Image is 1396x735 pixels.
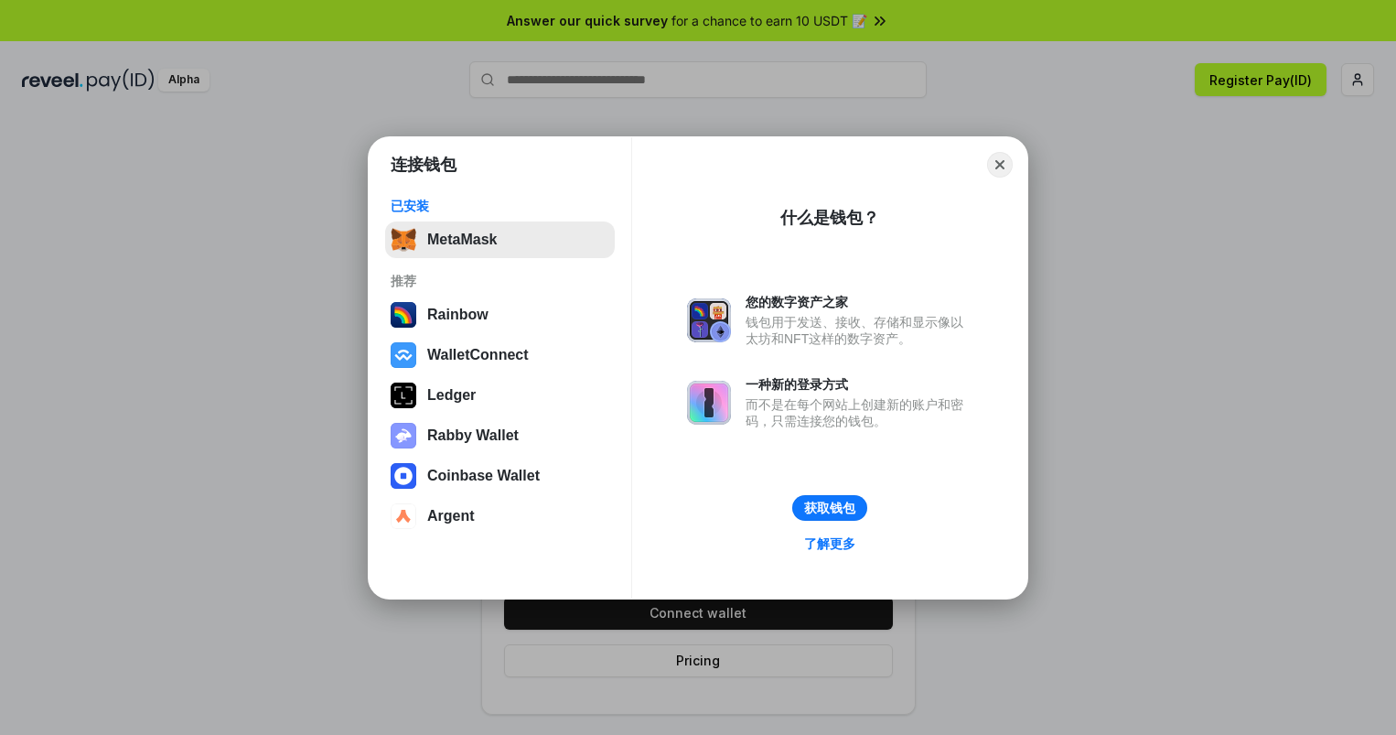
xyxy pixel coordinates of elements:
button: 获取钱包 [792,495,867,521]
img: svg+xml,%3Csvg%20width%3D%22120%22%20height%3D%22120%22%20viewBox%3D%220%200%20120%20120%22%20fil... [391,302,416,328]
div: Rabby Wallet [427,427,519,444]
button: WalletConnect [385,337,615,373]
button: Rabby Wallet [385,417,615,454]
div: WalletConnect [427,347,529,363]
div: Coinbase Wallet [427,468,540,484]
img: svg+xml,%3Csvg%20xmlns%3D%22http%3A%2F%2Fwww.w3.org%2F2000%2Fsvg%22%20fill%3D%22none%22%20viewBox... [391,423,416,449]
button: Close [987,152,1013,178]
button: Argent [385,498,615,535]
img: svg+xml,%3Csvg%20width%3D%2228%22%20height%3D%2228%22%20viewBox%3D%220%200%2028%2028%22%20fill%3D... [391,503,416,529]
button: Ledger [385,377,615,414]
div: Argent [427,508,475,524]
div: 推荐 [391,273,609,289]
img: svg+xml,%3Csvg%20fill%3D%22none%22%20height%3D%2233%22%20viewBox%3D%220%200%2035%2033%22%20width%... [391,227,416,253]
a: 了解更多 [793,532,866,556]
button: MetaMask [385,222,615,258]
div: 已安装 [391,198,609,214]
h1: 连接钱包 [391,154,456,176]
button: Coinbase Wallet [385,458,615,494]
img: svg+xml,%3Csvg%20xmlns%3D%22http%3A%2F%2Fwww.w3.org%2F2000%2Fsvg%22%20fill%3D%22none%22%20viewBox... [687,298,731,342]
div: 钱包用于发送、接收、存储和显示像以太坊和NFT这样的数字资产。 [746,314,972,347]
button: Rainbow [385,297,615,333]
div: 什么是钱包？ [780,207,879,229]
img: svg+xml,%3Csvg%20xmlns%3D%22http%3A%2F%2Fwww.w3.org%2F2000%2Fsvg%22%20fill%3D%22none%22%20viewBox... [687,381,731,425]
img: svg+xml,%3Csvg%20width%3D%2228%22%20height%3D%2228%22%20viewBox%3D%220%200%2028%2028%22%20fill%3D... [391,342,416,368]
div: 获取钱包 [804,500,855,516]
div: Ledger [427,387,476,404]
div: 而不是在每个网站上创建新的账户和密码，只需连接您的钱包。 [746,396,972,429]
div: Rainbow [427,307,489,323]
img: svg+xml,%3Csvg%20xmlns%3D%22http%3A%2F%2Fwww.w3.org%2F2000%2Fsvg%22%20width%3D%2228%22%20height%3... [391,383,416,408]
div: 一种新的登录方式 [746,376,972,393]
div: MetaMask [427,232,497,248]
img: svg+xml,%3Csvg%20width%3D%2228%22%20height%3D%2228%22%20viewBox%3D%220%200%2028%2028%22%20fill%3D... [391,463,416,489]
div: 了解更多 [804,535,855,552]
div: 您的数字资产之家 [746,294,972,310]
